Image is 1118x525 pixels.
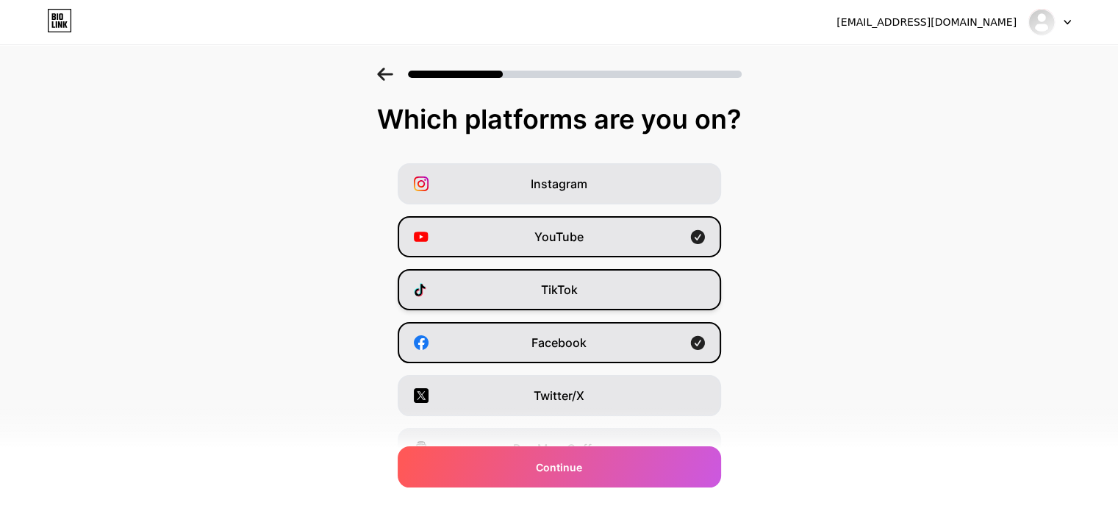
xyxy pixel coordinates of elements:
span: Snapchat [532,493,586,510]
img: montycarlo [1028,8,1056,36]
div: Which platforms are you on? [15,104,1103,134]
span: Continue [536,460,582,475]
span: TikTok [541,281,578,299]
span: Instagram [531,175,587,193]
div: [EMAIL_ADDRESS][DOMAIN_NAME] [836,15,1017,30]
span: Facebook [531,334,587,351]
span: Twitter/X [534,387,584,404]
span: Buy Me a Coffee [513,440,605,457]
span: YouTube [534,228,584,246]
